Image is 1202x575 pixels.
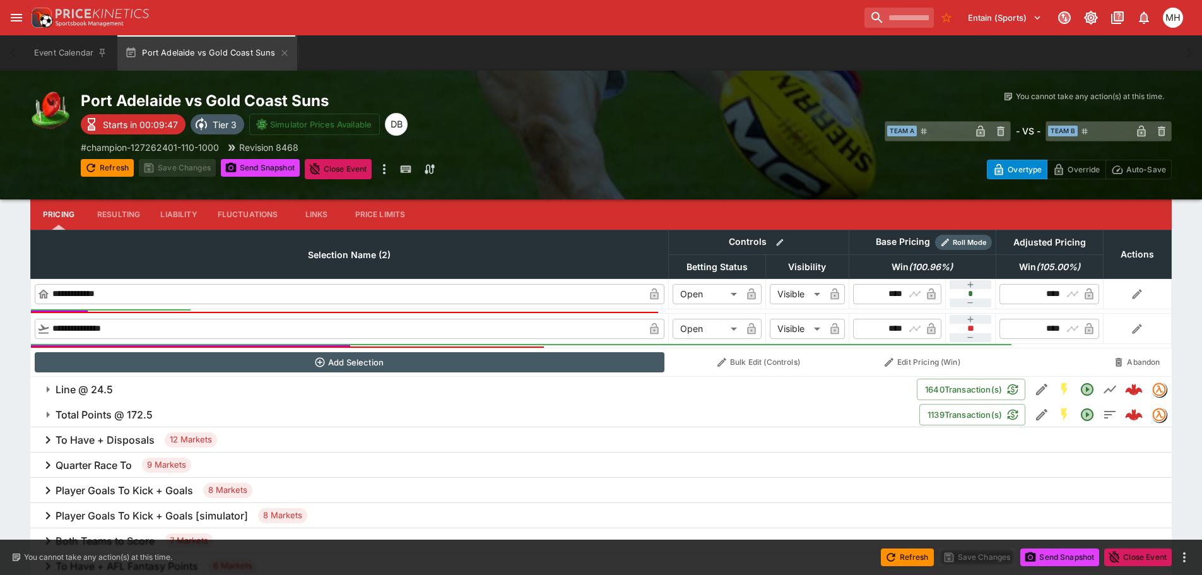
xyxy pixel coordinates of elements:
button: Event Calendar [27,35,115,71]
button: Refresh [81,159,134,177]
p: Starts in 00:09:47 [103,118,178,131]
h6: Line @ 24.5 [56,383,113,396]
img: australian_rules.png [30,91,71,131]
h2: Copy To Clipboard [81,91,627,110]
button: Links [288,199,345,230]
button: more [1177,550,1192,565]
button: Total Points @ 172.5 [30,402,919,427]
button: 1640Transaction(s) [917,379,1025,400]
em: ( 105.00 %) [1036,259,1080,275]
button: Add Selection [35,352,665,372]
button: Close Event [305,159,372,179]
a: d369c3a2-c2ea-44ca-94fe-a2a95949120f [1121,377,1146,402]
button: Close Event [1104,548,1172,566]
button: Override [1047,160,1105,179]
svg: Open [1080,407,1095,422]
button: Fluctuations [208,199,288,230]
button: Line @ 24.5 [30,377,917,402]
div: Base Pricing [871,234,935,250]
button: Connected to PK [1053,6,1076,29]
button: SGM Enabled [1053,403,1076,426]
button: more [377,159,392,179]
button: Edit Detail [1030,403,1053,426]
div: Show/hide Price Roll mode configuration. [935,235,992,250]
img: tradingmodel [1152,382,1166,396]
button: Edit Pricing (Win) [852,352,992,372]
p: You cannot take any action(s) at this time. [24,552,172,563]
span: Win(105.00%) [1005,259,1094,275]
button: Liability [150,199,207,230]
button: Bulk Edit (Controls) [672,352,845,372]
button: Toggle light/dark mode [1080,6,1102,29]
h6: Both Teams to Score [56,535,155,548]
button: No Bookmarks [936,8,957,28]
h6: - VS - [1016,124,1040,138]
button: Michael Hutchinson [1159,4,1187,32]
span: 8 Markets [258,509,307,522]
div: Dylan Brown [385,113,408,136]
button: Auto-Save [1105,160,1172,179]
h6: To Have + Disposals [56,434,155,447]
div: d369c3a2-c2ea-44ca-94fe-a2a95949120f [1125,381,1143,398]
h6: Player Goals To Kick + Goals [simulator] [56,509,248,523]
button: Notifications [1133,6,1155,29]
svg: Open [1080,382,1095,397]
div: tradingmodel [1152,407,1167,422]
span: 9 Markets [142,459,191,471]
button: Open [1076,403,1099,426]
input: search [864,8,934,28]
button: Resulting [87,199,150,230]
button: 1139Transaction(s) [919,404,1025,425]
span: 12 Markets [165,434,217,446]
p: Revision 8468 [239,141,298,154]
p: You cannot take any action(s) at this time. [1016,91,1164,102]
div: tradingmodel [1152,382,1167,397]
div: Open [673,284,741,304]
button: Bulk edit [772,234,788,251]
button: Send Snapshot [1020,548,1099,566]
button: Overtype [987,160,1047,179]
button: Pricing [30,199,87,230]
button: Select Tenant [960,8,1049,28]
p: Override [1068,163,1100,176]
button: Totals [1099,403,1121,426]
button: Price Limits [345,199,416,230]
p: Overtype [1008,163,1042,176]
span: 8 Markets [203,484,252,497]
span: Selection Name (2) [294,247,404,263]
span: Win(100.96%) [878,259,967,275]
button: Send Snapshot [221,159,300,177]
th: Adjusted Pricing [996,230,1103,254]
div: Michael Hutchinson [1163,8,1183,28]
button: Simulator Prices Available [249,114,380,135]
img: tradingmodel [1152,408,1166,422]
div: Visible [770,284,825,304]
button: Line [1099,378,1121,401]
div: Start From [987,160,1172,179]
p: Tier 3 [213,118,237,131]
div: Open [673,319,741,339]
button: open drawer [5,6,28,29]
img: PriceKinetics Logo [28,5,53,30]
th: Controls [668,230,849,254]
div: f9d9dbd0-d102-4055-9557-6c1517ad3ab1 [1125,406,1143,424]
span: Team A [887,126,917,136]
span: Team B [1048,126,1078,136]
div: Visible [770,319,825,339]
img: logo-cerberus--red.svg [1125,381,1143,398]
th: Actions [1103,230,1171,278]
span: Visibility [774,259,840,275]
h6: Total Points @ 172.5 [56,408,153,422]
button: Refresh [881,548,934,566]
p: Copy To Clipboard [81,141,219,154]
button: SGM Enabled [1053,378,1076,401]
span: 7 Markets [165,535,213,547]
span: Betting Status [673,259,762,275]
h6: Player Goals To Kick + Goals [56,484,193,497]
p: Auto-Save [1126,163,1166,176]
button: Abandon [1107,352,1167,372]
button: Open [1076,378,1099,401]
h6: Quarter Race To [56,459,132,472]
img: logo-cerberus--red.svg [1125,406,1143,424]
img: PriceKinetics [56,9,149,18]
